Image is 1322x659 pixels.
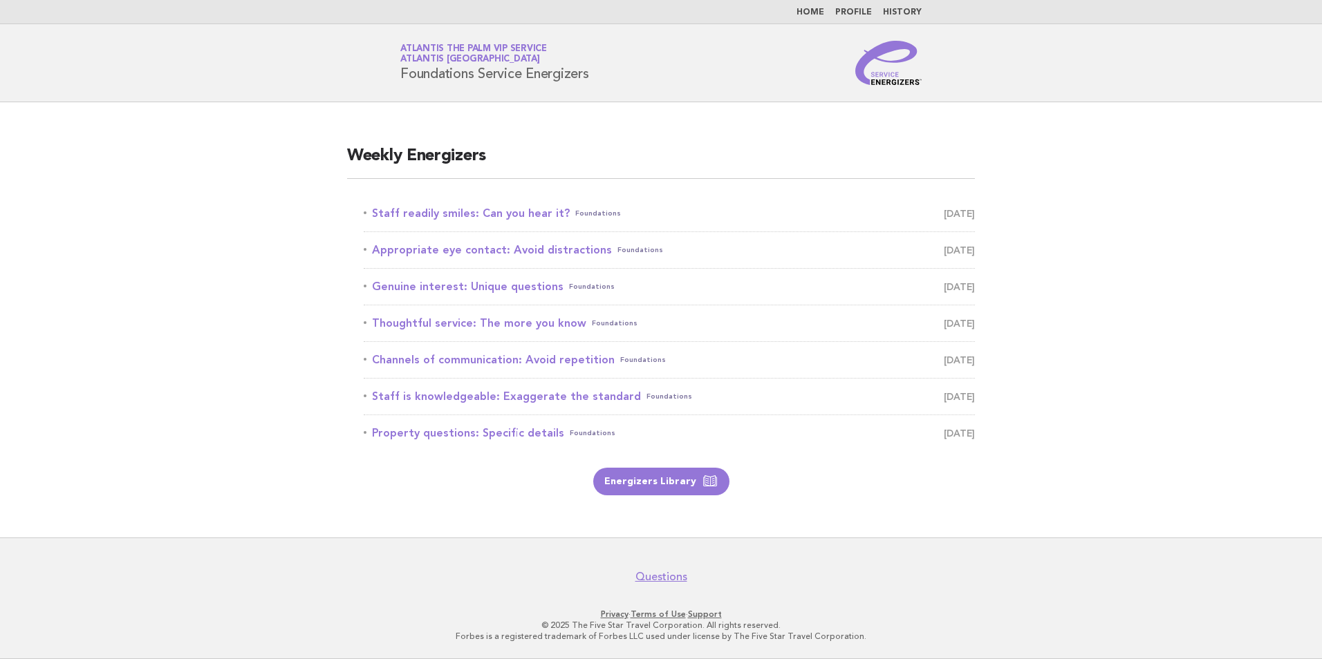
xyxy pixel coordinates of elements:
p: © 2025 The Five Star Travel Corporation. All rights reserved. [238,620,1084,631]
a: Genuine interest: Unique questionsFoundations [DATE] [364,277,975,296]
span: [DATE] [944,350,975,370]
span: Atlantis [GEOGRAPHIC_DATA] [400,55,540,64]
a: Support [688,609,722,619]
span: Foundations [592,314,637,333]
span: [DATE] [944,423,975,443]
span: [DATE] [944,314,975,333]
span: Foundations [575,204,621,223]
span: [DATE] [944,387,975,406]
a: Thoughtful service: The more you knowFoundations [DATE] [364,314,975,333]
a: Profile [835,8,872,17]
a: History [883,8,922,17]
span: Foundations [617,240,663,260]
img: Service Energizers [855,41,922,85]
a: Property questions: Specific detailsFoundations [DATE] [364,423,975,443]
span: [DATE] [944,277,975,296]
a: Terms of Use [631,609,686,619]
a: Questions [635,570,687,584]
a: Home [797,8,824,17]
h1: Foundations Service Energizers [400,45,589,81]
a: Atlantis The Palm VIP ServiceAtlantis [GEOGRAPHIC_DATA] [400,44,547,64]
p: Forbes is a registered trademark of Forbes LLC used under license by The Five Star Travel Corpora... [238,631,1084,642]
span: [DATE] [944,240,975,260]
a: Channels of communication: Avoid repetitionFoundations [DATE] [364,350,975,370]
a: Privacy [601,609,629,619]
a: Staff is knowledgeable: Exaggerate the standardFoundations [DATE] [364,387,975,406]
p: · · [238,609,1084,620]
span: Foundations [620,350,666,370]
span: Foundations [570,423,615,443]
a: Staff readily smiles: Can you hear it?Foundations [DATE] [364,204,975,223]
span: Foundations [646,387,692,406]
span: [DATE] [944,204,975,223]
a: Appropriate eye contact: Avoid distractionsFoundations [DATE] [364,240,975,260]
span: Foundations [569,277,615,296]
h2: Weekly Energizers [347,145,975,179]
a: Energizers Library [593,468,729,495]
